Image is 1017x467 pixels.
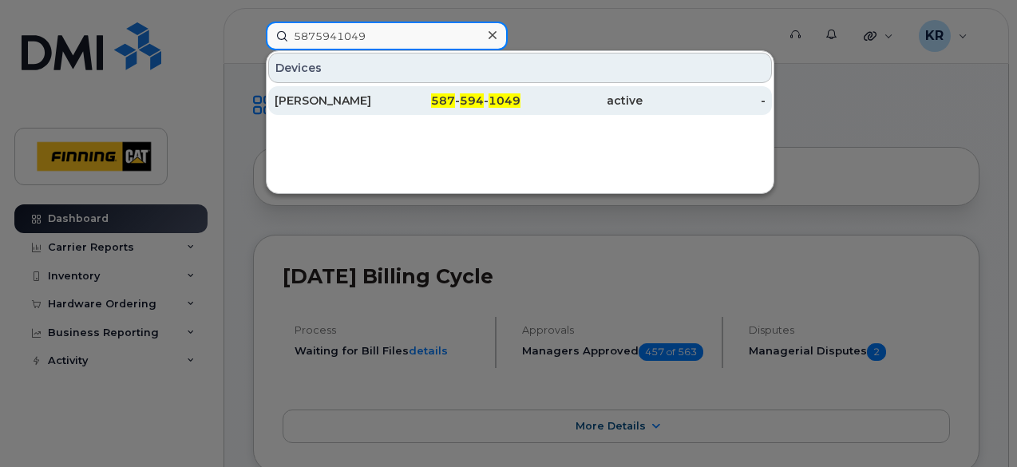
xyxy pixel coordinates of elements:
[643,93,766,109] div: -
[431,93,455,108] span: 587
[948,398,1005,455] iframe: Messenger Launcher
[489,93,520,108] span: 1049
[398,93,520,109] div: - -
[275,93,398,109] div: [PERSON_NAME]
[460,93,484,108] span: 594
[520,93,643,109] div: active
[268,53,772,83] div: Devices
[268,86,772,115] a: [PERSON_NAME]587-594-1049active-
